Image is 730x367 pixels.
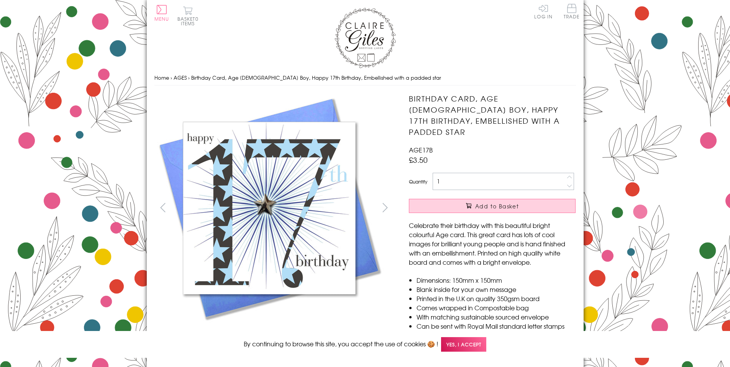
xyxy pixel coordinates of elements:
[154,5,169,21] button: Menu
[409,145,433,154] span: AGE17B
[417,275,576,285] li: Dimensions: 150mm x 150mm
[564,4,580,20] a: Trade
[154,15,169,22] span: Menu
[417,312,576,321] li: With matching sustainable sourced envelope
[409,221,576,267] p: Celebrate their birthday with this beautiful bright colourful Age card. This great card has lots ...
[475,202,519,210] span: Add to Basket
[409,199,576,213] button: Add to Basket
[417,303,576,312] li: Comes wrapped in Compostable bag
[409,93,576,137] h1: Birthday Card, Age [DEMOGRAPHIC_DATA] Boy, Happy 17th Birthday, Embellished with a padded star
[188,74,190,81] span: ›
[154,74,169,81] a: Home
[154,93,384,323] img: Birthday Card, Age 17 Boy, Happy 17th Birthday, Embellished with a padded star
[376,199,394,216] button: next
[564,4,580,19] span: Trade
[154,199,172,216] button: prev
[335,8,396,68] img: Claire Giles Greetings Cards
[417,285,576,294] li: Blank inside for your own message
[409,154,428,165] span: £3.50
[441,337,486,352] span: Yes, I accept
[154,70,576,86] nav: breadcrumbs
[177,6,198,26] button: Basket0 items
[181,15,198,27] span: 0 items
[191,74,441,81] span: Birthday Card, Age [DEMOGRAPHIC_DATA] Boy, Happy 17th Birthday, Embellished with a padded star
[171,74,172,81] span: ›
[534,4,553,19] a: Log In
[417,294,576,303] li: Printed in the U.K on quality 350gsm board
[409,178,427,185] label: Quantity
[174,74,187,81] a: AGES
[417,321,576,331] li: Can be sent with Royal Mail standard letter stamps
